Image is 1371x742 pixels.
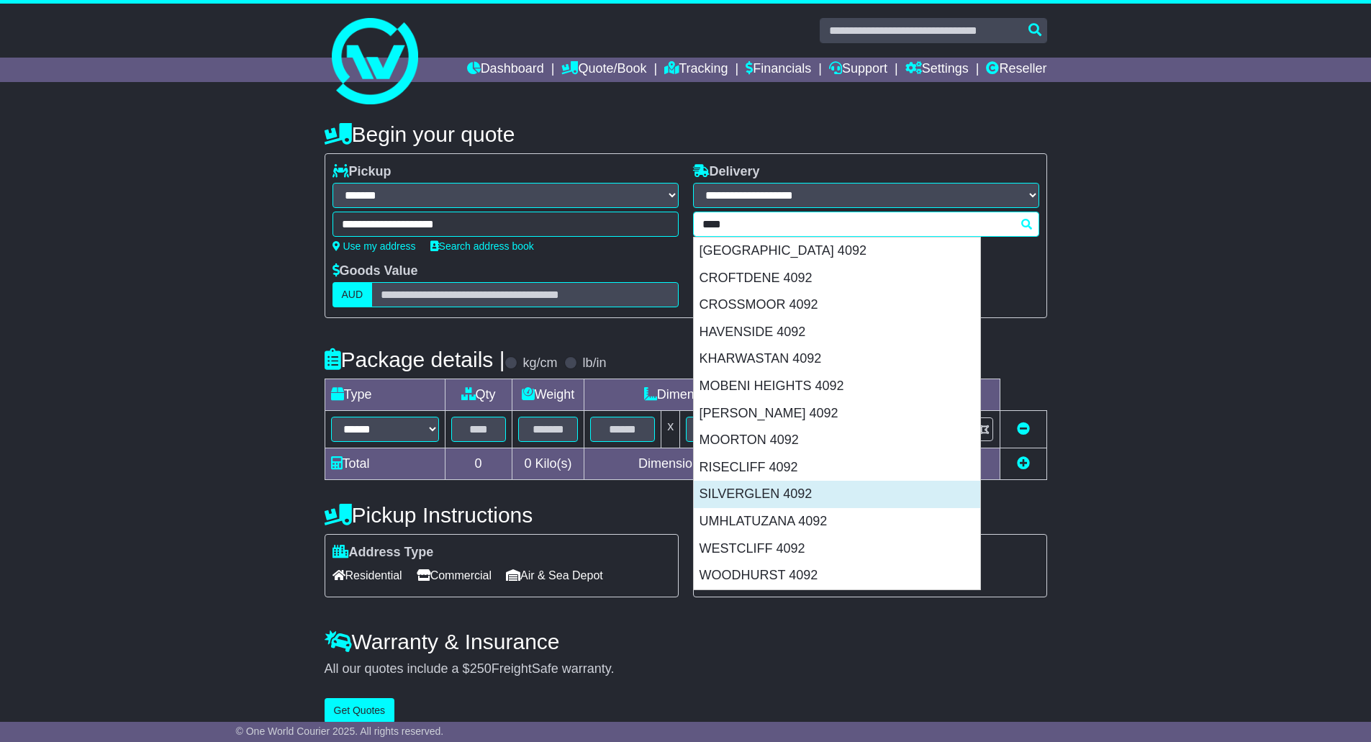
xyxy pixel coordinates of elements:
div: CROSSMOOR 4092 [694,291,980,319]
div: WESTCLIFF 4092 [694,535,980,563]
label: Pickup [332,164,392,180]
div: UMHLATUZANA 4092 [694,508,980,535]
td: Dimensions in Centimetre(s) [584,448,852,480]
span: © One World Courier 2025. All rights reserved. [236,725,444,737]
a: Financials [746,58,811,82]
label: kg/cm [522,356,557,371]
a: Add new item [1017,456,1030,471]
label: Delivery [693,164,760,180]
td: Dimensions (L x W x H) [584,379,852,411]
td: Qty [445,379,512,411]
a: Quote/Book [561,58,646,82]
a: Use my address [332,240,416,252]
div: KHARWASTAN 4092 [694,345,980,373]
div: SILVERGLEN 4092 [694,481,980,508]
td: Total [325,448,445,480]
button: Get Quotes [325,698,395,723]
div: [GEOGRAPHIC_DATA] 4092 [694,237,980,265]
div: RISECLIFF 4092 [694,454,980,481]
span: Commercial [417,564,492,587]
td: 0 [445,448,512,480]
a: Settings [905,58,969,82]
div: MOBENI HEIGHTS 4092 [694,373,980,400]
td: Kilo(s) [512,448,584,480]
label: Address Type [332,545,434,561]
td: x [661,411,680,448]
span: 250 [470,661,492,676]
td: Weight [512,379,584,411]
h4: Package details | [325,348,505,371]
a: Dashboard [467,58,544,82]
div: MOORTON 4092 [694,427,980,454]
h4: Warranty & Insurance [325,630,1047,653]
h4: Begin your quote [325,122,1047,146]
a: Support [829,58,887,82]
a: Tracking [664,58,728,82]
span: Residential [332,564,402,587]
a: Reseller [986,58,1046,82]
label: Goods Value [332,263,418,279]
a: Search address book [430,240,534,252]
div: [PERSON_NAME] 4092 [694,400,980,427]
h4: Pickup Instructions [325,503,679,527]
td: Type [325,379,445,411]
label: lb/in [582,356,606,371]
a: Remove this item [1017,422,1030,436]
div: HAVENSIDE 4092 [694,319,980,346]
span: Air & Sea Depot [506,564,603,587]
div: WOODHURST 4092 [694,562,980,589]
div: All our quotes include a $ FreightSafe warranty. [325,661,1047,677]
div: CROFTDENE 4092 [694,265,980,292]
span: 0 [524,456,531,471]
label: AUD [332,282,373,307]
typeahead: Please provide city [693,212,1039,237]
